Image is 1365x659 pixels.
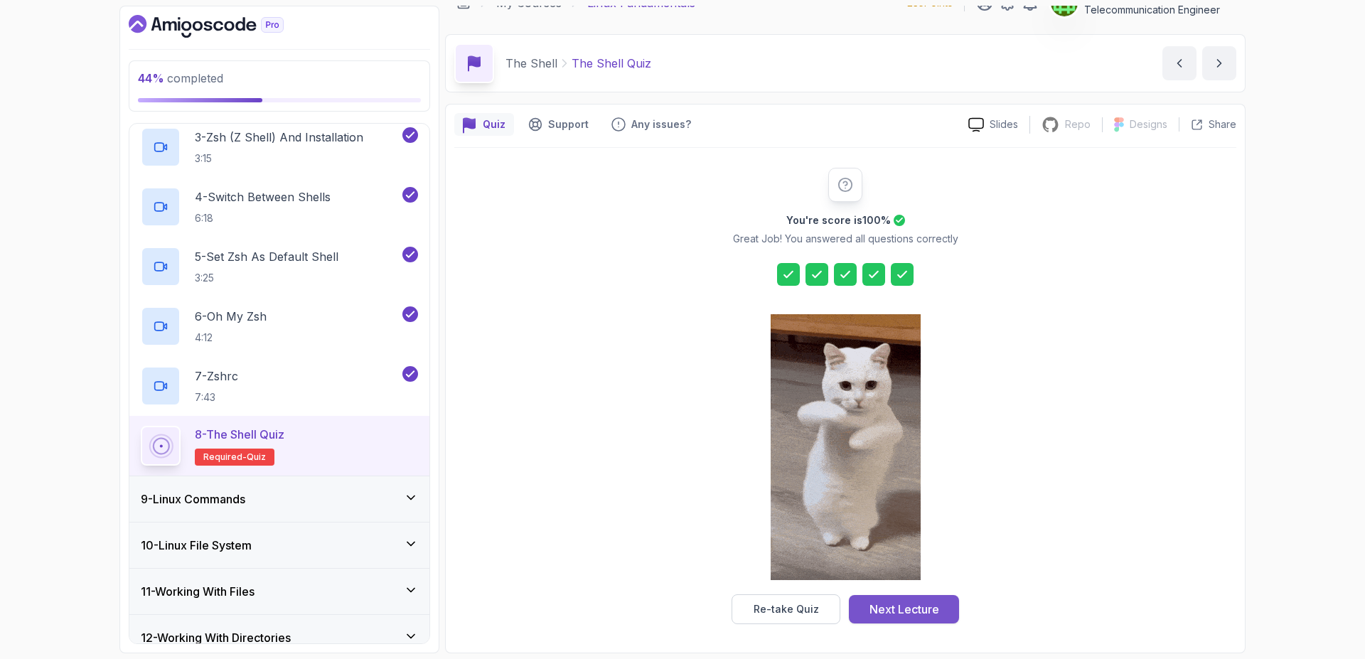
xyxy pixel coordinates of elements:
[195,426,284,443] p: 8 - The Shell Quiz
[1130,117,1167,132] p: Designs
[786,213,891,227] h2: You're score is 100 %
[603,113,700,136] button: Feedback button
[869,601,939,618] div: Next Lecture
[505,55,557,72] p: The Shell
[195,248,338,265] p: 5 - Set Zsh As Default Shell
[572,55,651,72] p: The Shell Quiz
[771,314,921,580] img: cool-cat
[138,71,223,85] span: completed
[141,187,418,227] button: 4-Switch Between Shells6:18
[195,129,363,146] p: 3 - Zsh (Z Shell) And Installation
[631,117,691,132] p: Any issues?
[548,117,589,132] p: Support
[849,595,959,623] button: Next Lecture
[195,188,331,205] p: 4 - Switch Between Shells
[733,232,958,246] p: Great Job! You answered all questions correctly
[957,117,1029,132] a: Slides
[138,71,164,85] span: 44 %
[195,308,267,325] p: 6 - Oh My Zsh
[1202,46,1236,80] button: next content
[1209,117,1236,132] p: Share
[195,390,238,404] p: 7:43
[141,247,418,286] button: 5-Set Zsh As Default Shell3:25
[195,331,267,345] p: 4:12
[454,113,514,136] button: quiz button
[195,211,331,225] p: 6:18
[203,451,247,463] span: Required-
[483,117,505,132] p: Quiz
[141,306,418,346] button: 6-Oh My Zsh4:12
[195,368,238,385] p: 7 - Zshrc
[141,426,418,466] button: 8-The Shell QuizRequired-quiz
[990,117,1018,132] p: Slides
[129,523,429,568] button: 10-Linux File System
[129,15,316,38] a: Dashboard
[247,451,266,463] span: quiz
[141,583,255,600] h3: 11 - Working With Files
[141,537,252,554] h3: 10 - Linux File System
[141,491,245,508] h3: 9 - Linux Commands
[732,594,840,624] button: Re-take Quiz
[1162,46,1197,80] button: previous content
[129,476,429,522] button: 9-Linux Commands
[141,127,418,167] button: 3-Zsh (Z Shell) And Installation3:15
[195,151,363,166] p: 3:15
[754,602,819,616] div: Re-take Quiz
[1179,117,1236,132] button: Share
[195,271,338,285] p: 3:25
[1084,3,1220,17] p: Telecommunication Engineer
[129,569,429,614] button: 11-Working With Files
[1065,117,1091,132] p: Repo
[520,113,597,136] button: Support button
[141,366,418,406] button: 7-Zshrc7:43
[141,629,291,646] h3: 12 - Working With Directories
